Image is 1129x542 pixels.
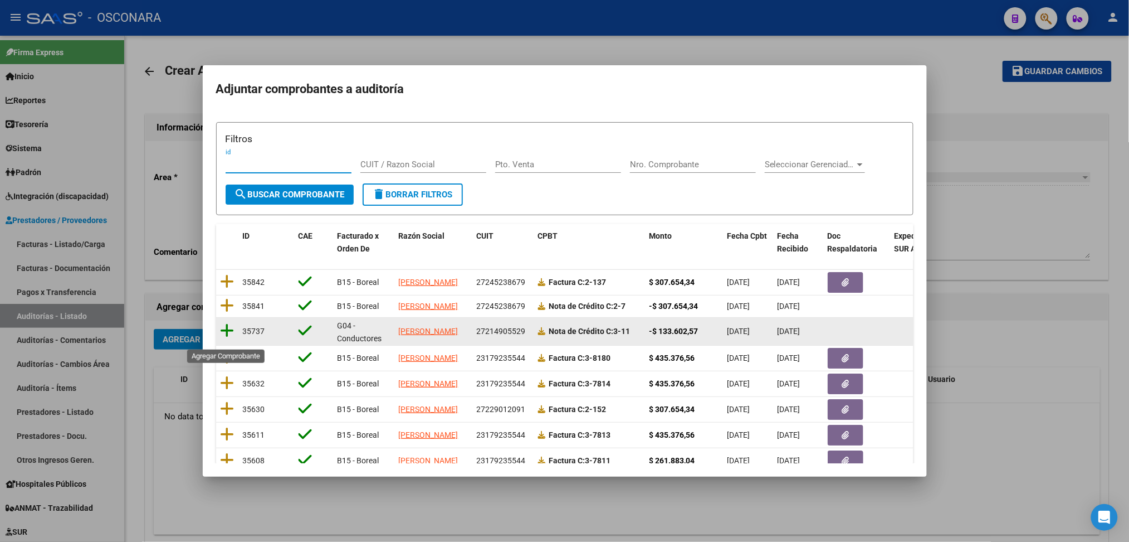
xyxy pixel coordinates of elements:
[723,224,773,261] datatable-header-cell: Fecha Cpbt
[778,354,800,362] span: [DATE]
[649,327,698,336] strong: -$ 133.602,57
[238,224,294,261] datatable-header-cell: ID
[649,456,695,465] strong: $ 261.883,04
[649,231,672,240] span: Monto
[778,405,800,414] span: [DATE]
[549,278,585,287] span: Factura C:
[823,224,890,261] datatable-header-cell: Doc Respaldatoria
[399,278,458,287] span: [PERSON_NAME]
[727,430,750,439] span: [DATE]
[477,278,526,287] span: 27245238679
[649,379,695,388] strong: $ 435.376,56
[294,224,333,261] datatable-header-cell: CAE
[338,430,379,439] span: B15 - Boreal
[243,302,265,311] span: 35841
[549,405,585,414] span: Factura C:
[477,302,526,311] span: 27245238679
[216,79,913,100] h2: Adjuntar comprobantes a auditoría
[477,231,494,240] span: CUIT
[549,327,631,336] strong: 3-11
[338,405,379,414] span: B15 - Boreal
[243,430,265,439] span: 35611
[477,327,526,336] span: 27214905529
[373,187,386,201] mat-icon: delete
[477,456,526,465] span: 23179235544
[727,379,750,388] span: [DATE]
[727,456,750,465] span: [DATE]
[338,379,379,388] span: B15 - Boreal
[549,302,614,311] span: Nota de Crédito C:
[649,405,695,414] strong: $ 307.654,34
[338,456,379,465] span: B15 - Boreal
[477,379,526,388] span: 23179235544
[727,354,750,362] span: [DATE]
[333,224,394,261] datatable-header-cell: Facturado x Orden De
[645,224,723,261] datatable-header-cell: Monto
[778,456,800,465] span: [DATE]
[338,354,379,362] span: B15 - Boreal
[338,231,379,253] span: Facturado x Orden De
[399,456,458,465] span: [PERSON_NAME]
[477,430,526,439] span: 23179235544
[549,278,607,287] strong: 2-137
[472,224,534,261] datatable-header-cell: CUIT
[226,185,354,205] button: Buscar Comprobante
[399,430,458,439] span: [PERSON_NAME]
[549,379,585,388] span: Factura C:
[373,190,453,200] span: Borrar Filtros
[727,278,750,287] span: [DATE]
[549,405,607,414] strong: 2-152
[649,278,695,287] strong: $ 307.654,34
[649,354,695,362] strong: $ 435.376,56
[477,405,526,414] span: 27229012091
[534,224,645,261] datatable-header-cell: CPBT
[538,231,558,240] span: CPBT
[399,302,458,311] span: [PERSON_NAME]
[243,327,265,336] span: 35737
[649,302,698,311] strong: -$ 307.654,34
[363,183,463,206] button: Borrar Filtros
[890,224,951,261] datatable-header-cell: Expediente SUR Asociado
[399,354,458,362] span: [PERSON_NAME]
[549,327,614,336] span: Nota de Crédito C:
[549,302,626,311] strong: 2-7
[549,379,611,388] strong: 3-7814
[243,405,265,414] span: 35630
[549,430,611,439] strong: 3-7813
[477,354,526,362] span: 23179235544
[243,354,265,362] span: 35634
[778,231,809,253] span: Fecha Recibido
[243,379,265,388] span: 35632
[727,302,750,311] span: [DATE]
[773,224,823,261] datatable-header-cell: Fecha Recibido
[778,379,800,388] span: [DATE]
[895,231,944,253] span: Expediente SUR Asociado
[549,456,611,465] strong: 3-7811
[765,159,855,170] span: Seleccionar Gerenciador
[243,231,250,240] span: ID
[243,456,265,465] span: 35608
[549,354,611,362] strong: 3-8180
[778,327,800,336] span: [DATE]
[394,224,472,261] datatable-header-cell: Razón Social
[226,132,904,146] h3: Filtros
[243,278,265,287] span: 35842
[778,278,800,287] span: [DATE]
[549,354,585,362] span: Factura C:
[727,405,750,414] span: [DATE]
[338,302,379,311] span: B15 - Boreal
[338,278,379,287] span: B15 - Boreal
[399,379,458,388] span: [PERSON_NAME]
[299,231,313,240] span: CAE
[727,231,768,240] span: Fecha Cpbt
[549,430,585,439] span: Factura C:
[399,405,458,414] span: [PERSON_NAME]
[727,327,750,336] span: [DATE]
[828,231,878,253] span: Doc Respaldatoria
[338,321,384,356] span: G04 - Conductores Navales MDQ
[778,430,800,439] span: [DATE]
[649,430,695,439] strong: $ 435.376,56
[549,456,585,465] span: Factura C:
[1091,504,1118,531] div: Open Intercom Messenger
[778,302,800,311] span: [DATE]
